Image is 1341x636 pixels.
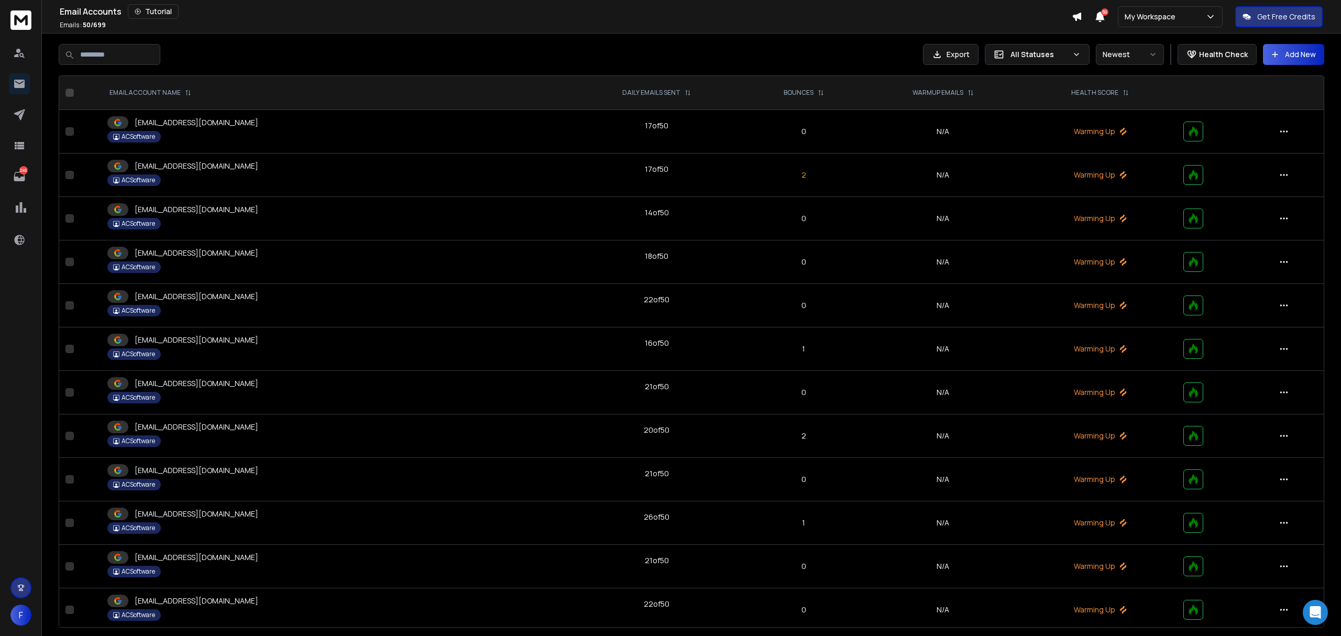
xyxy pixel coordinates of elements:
p: DAILY EMAILS SENT [622,89,680,97]
button: Health Check [1178,44,1257,65]
p: ACSoftware [122,350,155,358]
p: Warming Up [1030,257,1171,267]
td: N/A [863,545,1024,588]
p: Warming Up [1030,561,1171,572]
p: [EMAIL_ADDRESS][DOMAIN_NAME] [135,161,258,171]
p: [EMAIL_ADDRESS][DOMAIN_NAME] [135,117,258,128]
p: Warming Up [1030,213,1171,224]
td: N/A [863,110,1024,153]
p: 0 [751,387,856,398]
p: ACSoftware [122,480,155,489]
p: ACSoftware [122,220,155,228]
div: EMAIL ACCOUNT NAME [109,89,191,97]
p: ACSoftware [122,567,155,576]
p: Warming Up [1030,300,1171,311]
td: N/A [863,153,1024,197]
p: HEALTH SCORE [1071,89,1118,97]
p: ACSoftware [122,393,155,402]
button: Tutorial [128,4,179,19]
p: 0 [751,300,856,311]
td: N/A [863,501,1024,545]
td: N/A [863,458,1024,501]
p: All Statuses [1010,49,1068,60]
p: [EMAIL_ADDRESS][DOMAIN_NAME] [135,509,258,519]
p: ACSoftware [122,176,155,184]
button: Newest [1096,44,1164,65]
p: 2 [751,431,856,441]
p: ACSoftware [122,133,155,141]
p: Warming Up [1030,474,1171,485]
p: ACSoftware [122,611,155,619]
div: Email Accounts [60,4,1072,19]
div: 16 of 50 [645,338,669,348]
a: 246 [9,166,30,187]
div: 22 of 50 [644,294,669,305]
div: 21 of 50 [645,555,669,566]
div: 22 of 50 [644,599,669,609]
div: Open Intercom Messenger [1303,600,1328,625]
p: Warming Up [1030,518,1171,528]
p: 2 [751,170,856,180]
div: 17 of 50 [645,120,668,131]
p: BOUNCES [784,89,814,97]
p: Get Free Credits [1257,12,1315,22]
p: [EMAIL_ADDRESS][DOMAIN_NAME] [135,248,258,258]
td: N/A [863,327,1024,371]
p: [EMAIL_ADDRESS][DOMAIN_NAME] [135,596,258,606]
p: 0 [751,126,856,137]
p: [EMAIL_ADDRESS][DOMAIN_NAME] [135,378,258,389]
td: N/A [863,371,1024,414]
div: 20 of 50 [644,425,669,435]
td: N/A [863,588,1024,632]
p: [EMAIL_ADDRESS][DOMAIN_NAME] [135,291,258,302]
p: Warming Up [1030,170,1171,180]
p: [EMAIL_ADDRESS][DOMAIN_NAME] [135,335,258,345]
p: Warming Up [1030,605,1171,615]
p: 246 [19,166,28,174]
p: ACSoftware [122,437,155,445]
p: Health Check [1199,49,1248,60]
p: 1 [751,344,856,354]
span: 50 / 699 [83,20,106,29]
p: Warming Up [1030,126,1171,137]
p: My Workspace [1125,12,1180,22]
p: ACSoftware [122,263,155,271]
td: N/A [863,284,1024,327]
div: 14 of 50 [645,207,669,218]
p: WARMUP EMAILS [913,89,963,97]
div: 21 of 50 [645,468,669,479]
p: 1 [751,518,856,528]
p: [EMAIL_ADDRESS][DOMAIN_NAME] [135,204,258,215]
p: Warming Up [1030,431,1171,441]
div: 17 of 50 [645,164,668,174]
p: 0 [751,257,856,267]
p: 0 [751,474,856,485]
p: 0 [751,561,856,572]
button: Export [923,44,979,65]
td: N/A [863,414,1024,458]
button: F [10,605,31,626]
p: Warming Up [1030,344,1171,354]
p: 0 [751,213,856,224]
div: 21 of 50 [645,381,669,392]
div: 18 of 50 [645,251,668,261]
td: N/A [863,197,1024,240]
p: [EMAIL_ADDRESS][DOMAIN_NAME] [135,552,258,563]
p: 0 [751,605,856,615]
button: Get Free Credits [1235,6,1323,27]
p: [EMAIL_ADDRESS][DOMAIN_NAME] [135,422,258,432]
p: ACSoftware [122,306,155,315]
td: N/A [863,240,1024,284]
p: ACSoftware [122,524,155,532]
p: [EMAIL_ADDRESS][DOMAIN_NAME] [135,465,258,476]
button: Add New [1263,44,1324,65]
div: 26 of 50 [644,512,669,522]
p: Emails : [60,21,106,29]
p: Warming Up [1030,387,1171,398]
span: 50 [1101,8,1108,16]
